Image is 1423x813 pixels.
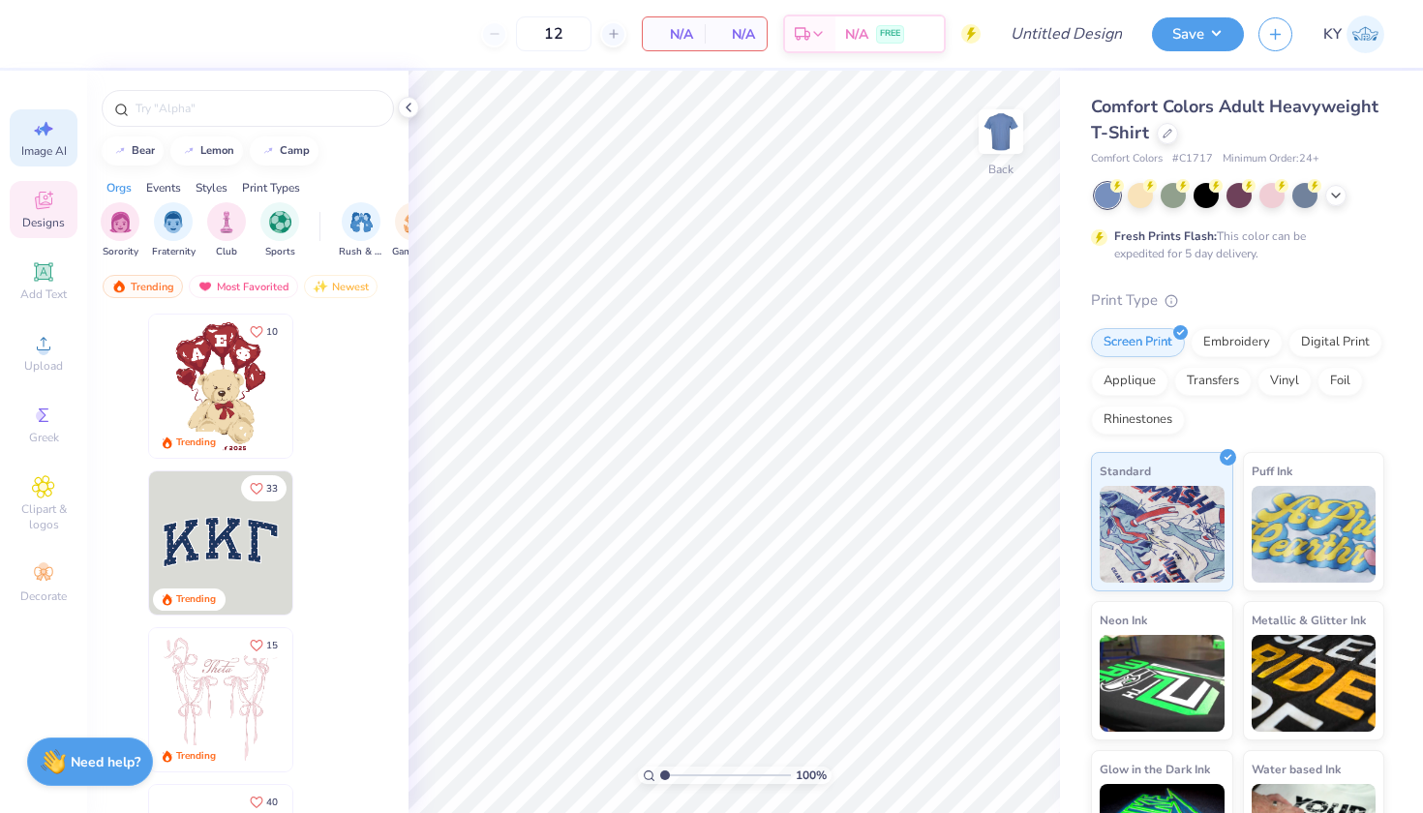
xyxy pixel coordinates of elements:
[20,588,67,604] span: Decorate
[200,145,234,156] div: lemon
[1091,151,1163,167] span: Comfort Colors
[1114,228,1217,244] strong: Fresh Prints Flash:
[982,112,1020,151] img: Back
[1174,367,1252,396] div: Transfers
[654,24,693,45] span: N/A
[1100,461,1151,481] span: Standard
[21,143,67,159] span: Image AI
[101,202,139,259] button: filter button
[109,211,132,233] img: Sorority Image
[1252,759,1341,779] span: Water based Ink
[796,767,827,784] span: 100 %
[392,202,437,259] button: filter button
[265,245,295,259] span: Sports
[111,280,127,293] img: trending.gif
[146,179,181,196] div: Events
[339,245,383,259] span: Rush & Bid
[1347,15,1384,53] img: Kiersten York
[1252,610,1366,630] span: Metallic & Glitter Ink
[266,641,278,650] span: 15
[216,211,237,233] img: Club Image
[1252,635,1377,732] img: Metallic & Glitter Ink
[1091,367,1168,396] div: Applique
[1152,17,1244,51] button: Save
[29,430,59,445] span: Greek
[176,436,216,450] div: Trending
[260,202,299,259] button: filter button
[1323,23,1342,45] span: KY
[339,202,383,259] button: filter button
[149,315,292,458] img: 587403a7-0594-4a7f-b2bd-0ca67a3ff8dd
[292,471,436,615] img: edfb13fc-0e43-44eb-bea2-bf7fc0dd67f9
[163,211,184,233] img: Fraternity Image
[266,484,278,494] span: 33
[197,280,213,293] img: most_fav.gif
[1091,406,1185,435] div: Rhinestones
[1114,227,1352,262] div: This color can be expedited for 5 day delivery.
[1191,328,1283,357] div: Embroidery
[1091,289,1384,312] div: Print Type
[392,245,437,259] span: Game Day
[149,628,292,771] img: 83dda5b0-2158-48ca-832c-f6b4ef4c4536
[1100,635,1225,732] img: Neon Ink
[845,24,868,45] span: N/A
[181,145,197,157] img: trend_line.gif
[1100,610,1147,630] span: Neon Ink
[404,211,426,233] img: Game Day Image
[216,245,237,259] span: Club
[241,475,287,501] button: Like
[304,275,378,298] div: Newest
[1100,486,1225,583] img: Standard
[292,315,436,458] img: e74243e0-e378-47aa-a400-bc6bcb25063a
[149,471,292,615] img: 3b9aba4f-e317-4aa7-a679-c95a879539bd
[988,161,1014,178] div: Back
[24,358,63,374] span: Upload
[152,202,196,259] div: filter for Fraternity
[266,327,278,337] span: 10
[1317,367,1363,396] div: Foil
[132,145,155,156] div: bear
[22,215,65,230] span: Designs
[241,632,287,658] button: Like
[106,179,132,196] div: Orgs
[1257,367,1312,396] div: Vinyl
[1323,15,1384,53] a: KY
[152,245,196,259] span: Fraternity
[292,628,436,771] img: d12a98c7-f0f7-4345-bf3a-b9f1b718b86e
[20,286,67,302] span: Add Text
[103,275,183,298] div: Trending
[242,179,300,196] div: Print Types
[176,749,216,764] div: Trending
[189,275,298,298] div: Most Favorited
[280,145,310,156] div: camp
[266,798,278,807] span: 40
[995,15,1137,53] input: Untitled Design
[102,136,164,166] button: bear
[207,202,246,259] div: filter for Club
[880,27,900,41] span: FREE
[103,245,138,259] span: Sorority
[339,202,383,259] div: filter for Rush & Bid
[152,202,196,259] button: filter button
[516,16,591,51] input: – –
[134,99,381,118] input: Try "Alpha"
[1091,328,1185,357] div: Screen Print
[196,179,227,196] div: Styles
[260,145,276,157] img: trend_line.gif
[1288,328,1382,357] div: Digital Print
[241,318,287,345] button: Like
[260,202,299,259] div: filter for Sports
[269,211,291,233] img: Sports Image
[176,592,216,607] div: Trending
[112,145,128,157] img: trend_line.gif
[1100,759,1210,779] span: Glow in the Dark Ink
[71,753,140,771] strong: Need help?
[313,280,328,293] img: Newest.gif
[207,202,246,259] button: filter button
[1091,95,1378,144] span: Comfort Colors Adult Heavyweight T-Shirt
[1223,151,1319,167] span: Minimum Order: 24 +
[716,24,755,45] span: N/A
[170,136,243,166] button: lemon
[392,202,437,259] div: filter for Game Day
[250,136,318,166] button: camp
